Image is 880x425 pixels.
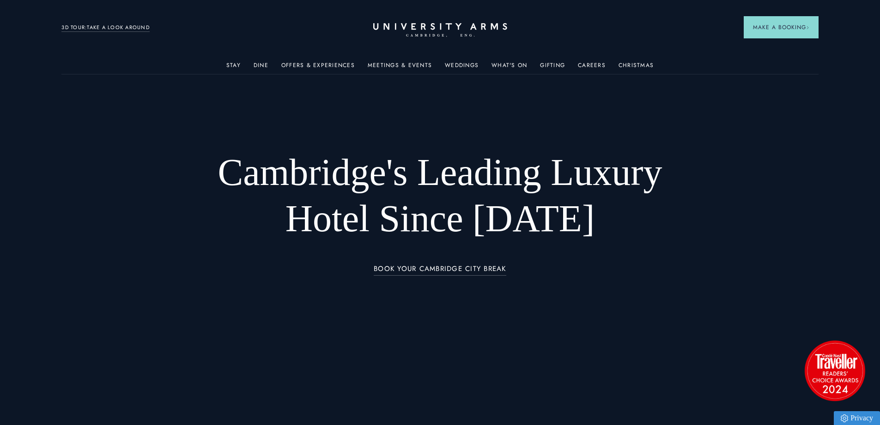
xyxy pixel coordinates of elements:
[834,411,880,425] a: Privacy
[841,414,848,422] img: Privacy
[445,62,479,74] a: Weddings
[578,62,606,74] a: Careers
[619,62,654,74] a: Christmas
[281,62,355,74] a: Offers & Experiences
[744,16,819,38] button: Make a BookingArrow icon
[194,149,686,242] h1: Cambridge's Leading Luxury Hotel Since [DATE]
[374,265,506,276] a: BOOK YOUR CAMBRIDGE CITY BREAK
[540,62,565,74] a: Gifting
[373,23,507,37] a: Home
[753,23,809,31] span: Make a Booking
[254,62,268,74] a: Dine
[492,62,527,74] a: What's On
[800,336,869,405] img: image-2524eff8f0c5d55edbf694693304c4387916dea5-1501x1501-png
[806,26,809,29] img: Arrow icon
[61,24,150,32] a: 3D TOUR:TAKE A LOOK AROUND
[226,62,241,74] a: Stay
[368,62,432,74] a: Meetings & Events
